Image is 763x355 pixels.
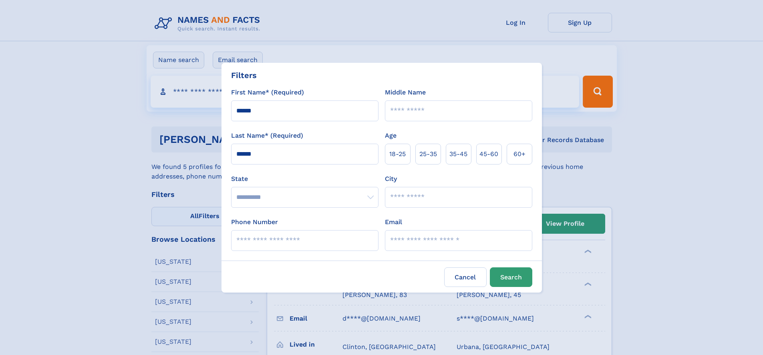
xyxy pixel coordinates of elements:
label: Last Name* (Required) [231,131,303,140]
div: Filters [231,69,257,81]
label: State [231,174,378,184]
label: Cancel [444,267,487,287]
label: Age [385,131,397,140]
label: City [385,174,397,184]
span: 45‑60 [479,149,498,159]
label: Phone Number [231,217,278,227]
span: 18‑25 [389,149,406,159]
span: 35‑45 [449,149,467,159]
button: Search [490,267,532,287]
label: First Name* (Required) [231,88,304,97]
label: Middle Name [385,88,426,97]
span: 60+ [513,149,525,159]
span: 25‑35 [419,149,437,159]
label: Email [385,217,402,227]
